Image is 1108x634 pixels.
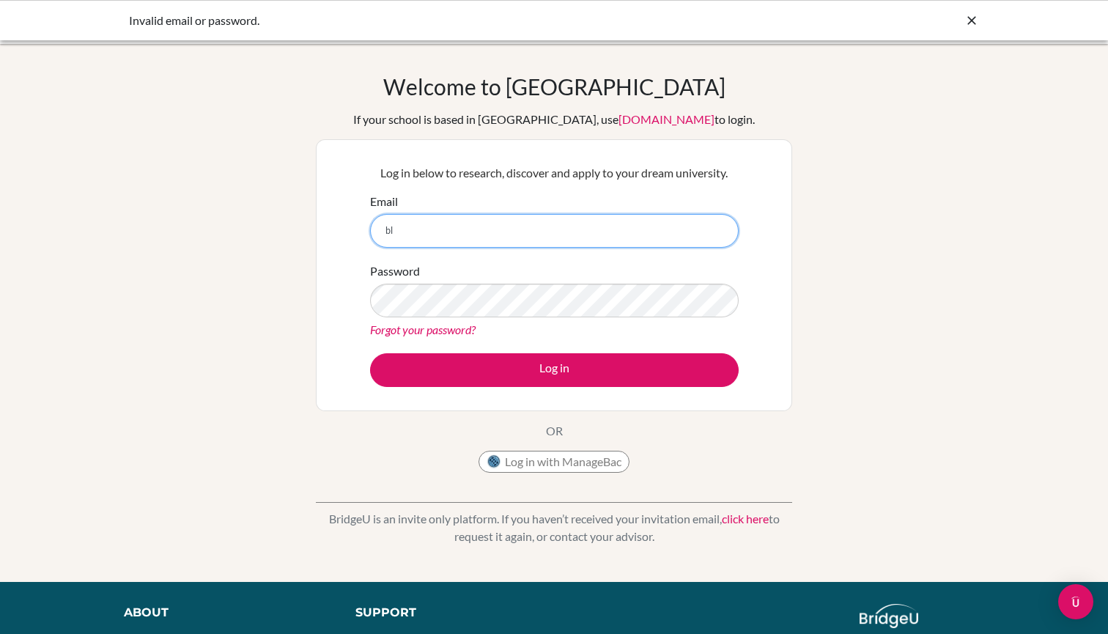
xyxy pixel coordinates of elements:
label: Password [370,262,420,280]
a: click here [722,512,769,526]
div: Support [355,604,539,622]
p: OR [546,422,563,440]
div: Invalid email or password. [129,12,759,29]
a: [DOMAIN_NAME] [618,112,714,126]
label: Email [370,193,398,210]
h1: Welcome to [GEOGRAPHIC_DATA] [383,73,725,100]
div: Open Intercom Messenger [1058,584,1093,619]
a: Forgot your password? [370,322,476,336]
img: logo_white@2x-f4f0deed5e89b7ecb1c2cc34c3e3d731f90f0f143d5ea2071677605dd97b5244.png [860,604,919,628]
div: If your school is based in [GEOGRAPHIC_DATA], use to login. [353,111,755,128]
div: About [124,604,322,622]
p: Log in below to research, discover and apply to your dream university. [370,164,739,182]
p: BridgeU is an invite only platform. If you haven’t received your invitation email, to request it ... [316,510,792,545]
button: Log in with ManageBac [479,451,629,473]
button: Log in [370,353,739,387]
